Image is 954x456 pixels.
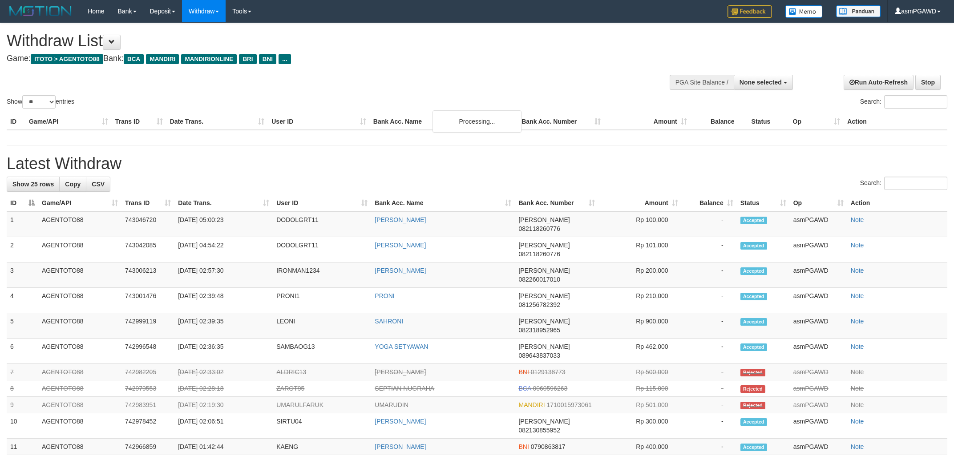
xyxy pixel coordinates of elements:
[375,368,426,375] a: [PERSON_NAME]
[518,113,604,130] th: Bank Acc. Number
[740,369,765,376] span: Rejected
[915,75,941,90] a: Stop
[670,75,734,90] div: PGA Site Balance /
[121,195,174,211] th: Trans ID: activate to sort column ascending
[273,380,371,397] td: ZAROT95
[273,397,371,413] td: UMARULFARUK
[174,413,273,439] td: [DATE] 02:06:51
[682,439,737,455] td: -
[268,113,370,130] th: User ID
[547,401,592,408] span: Copy 1710015973061 to clipboard
[734,75,793,90] button: None selected
[86,177,110,192] a: CSV
[682,262,737,288] td: -
[174,364,273,380] td: [DATE] 02:33:02
[12,181,54,188] span: Show 25 rows
[790,313,847,339] td: asmPGAWD
[789,113,844,130] th: Op
[518,385,531,392] span: BCA
[851,385,864,392] a: Note
[375,401,408,408] a: UMARUDIN
[121,439,174,455] td: 742966859
[375,418,426,425] a: [PERSON_NAME]
[7,313,38,339] td: 5
[740,444,767,451] span: Accepted
[518,443,529,450] span: BNI
[174,339,273,364] td: [DATE] 02:36:35
[518,418,570,425] span: [PERSON_NAME]
[740,402,765,409] span: Rejected
[740,293,767,300] span: Accepted
[682,288,737,313] td: -
[7,4,74,18] img: MOTION_logo.png
[518,216,570,223] span: [PERSON_NAME]
[92,181,105,188] span: CSV
[65,181,81,188] span: Copy
[7,364,38,380] td: 7
[531,368,566,375] span: Copy 0129138773 to clipboard
[682,237,737,262] td: -
[851,216,864,223] a: Note
[598,195,682,211] th: Amount: activate to sort column ascending
[279,54,291,64] span: ...
[7,155,947,173] h1: Latest Withdraw
[121,364,174,380] td: 742982205
[273,364,371,380] td: ALDRIC13
[7,195,38,211] th: ID: activate to sort column descending
[38,397,121,413] td: AGENTOTO88
[847,195,947,211] th: Action
[790,413,847,439] td: asmPGAWD
[740,318,767,326] span: Accepted
[273,195,371,211] th: User ID: activate to sort column ascending
[682,339,737,364] td: -
[38,339,121,364] td: AGENTOTO88
[790,211,847,237] td: asmPGAWD
[174,237,273,262] td: [DATE] 04:54:22
[728,5,772,18] img: Feedback.jpg
[598,237,682,262] td: Rp 101,000
[598,262,682,288] td: Rp 200,000
[790,439,847,455] td: asmPGAWD
[273,288,371,313] td: PRONI1
[375,318,403,325] a: SAHRONI
[598,211,682,237] td: Rp 100,000
[515,195,598,211] th: Bank Acc. Number: activate to sort column ascending
[790,339,847,364] td: asmPGAWD
[790,364,847,380] td: asmPGAWD
[518,242,570,249] span: [PERSON_NAME]
[38,288,121,313] td: AGENTOTO88
[273,313,371,339] td: LEONI
[790,397,847,413] td: asmPGAWD
[790,380,847,397] td: asmPGAWD
[740,242,767,250] span: Accepted
[518,352,560,359] span: Copy 089643837033 to clipboard
[740,343,767,351] span: Accepted
[518,343,570,350] span: [PERSON_NAME]
[375,343,428,350] a: YOGA SETYAWAN
[375,242,426,249] a: [PERSON_NAME]
[604,113,691,130] th: Amount
[38,364,121,380] td: AGENTOTO88
[146,54,179,64] span: MANDIRI
[121,288,174,313] td: 743001476
[7,54,627,63] h4: Game: Bank:
[518,225,560,232] span: Copy 082118260776 to clipboard
[518,318,570,325] span: [PERSON_NAME]
[7,113,25,130] th: ID
[851,443,864,450] a: Note
[518,401,545,408] span: MANDIRI
[121,211,174,237] td: 743046720
[598,380,682,397] td: Rp 115,000
[518,276,560,283] span: Copy 082260017010 to clipboard
[273,339,371,364] td: SAMBAOG13
[518,427,560,434] span: Copy 082130855952 to clipboard
[851,292,864,299] a: Note
[598,364,682,380] td: Rp 500,000
[844,113,947,130] th: Action
[790,237,847,262] td: asmPGAWD
[375,385,434,392] a: SEPTIAN NUGRAHA
[7,95,74,109] label: Show entries
[174,262,273,288] td: [DATE] 02:57:30
[836,5,881,17] img: panduan.png
[7,397,38,413] td: 9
